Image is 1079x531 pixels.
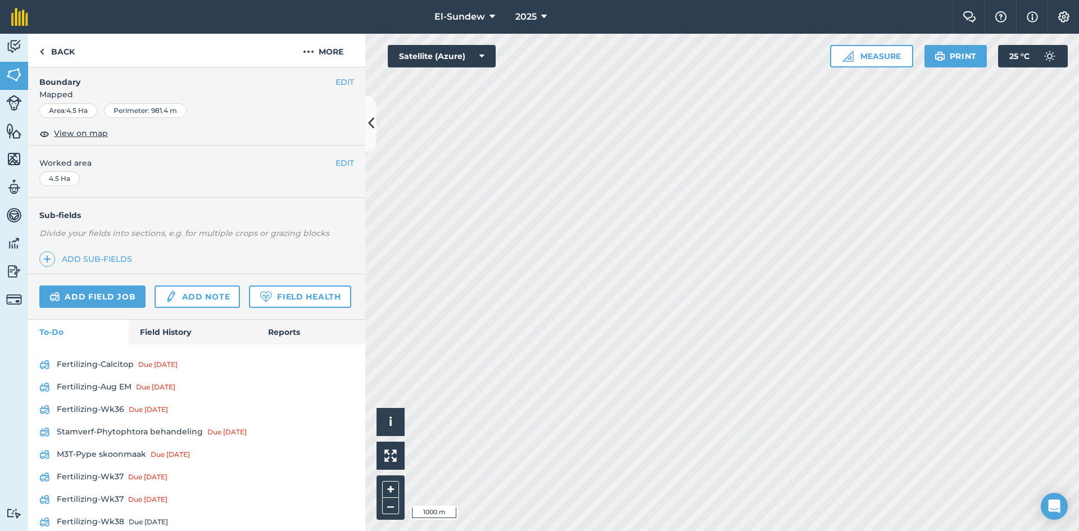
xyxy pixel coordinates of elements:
a: Fertilizing-Wk36Due [DATE] [39,401,354,419]
img: svg+xml;base64,PD94bWwgdmVyc2lvbj0iMS4wIiBlbmNvZGluZz0idXRmLTgiPz4KPCEtLSBHZW5lcmF0b3I6IEFkb2JlIE... [6,207,22,224]
img: svg+xml;base64,PHN2ZyB4bWxucz0iaHR0cDovL3d3dy53My5vcmcvMjAwMC9zdmciIHdpZHRoPSI1NiIgaGVpZ2h0PSI2MC... [6,122,22,139]
img: svg+xml;base64,PD94bWwgdmVyc2lvbj0iMS4wIiBlbmNvZGluZz0idXRmLTgiPz4KPCEtLSBHZW5lcmF0b3I6IEFkb2JlIE... [6,38,22,55]
img: svg+xml;base64,PD94bWwgdmVyc2lvbj0iMS4wIiBlbmNvZGluZz0idXRmLTgiPz4KPCEtLSBHZW5lcmF0b3I6IEFkb2JlIE... [165,290,177,303]
a: Add sub-fields [39,251,137,267]
img: Two speech bubbles overlapping with the left bubble in the forefront [963,11,976,22]
a: Fertilizing-Wk38Due [DATE] [39,513,354,531]
span: 2025 [515,10,537,24]
img: svg+xml;base64,PD94bWwgdmVyc2lvbj0iMS4wIiBlbmNvZGluZz0idXRmLTgiPz4KPCEtLSBHZW5lcmF0b3I6IEFkb2JlIE... [1039,45,1061,67]
button: EDIT [336,157,354,169]
img: A cog icon [1057,11,1071,22]
div: Due [DATE] [207,428,247,437]
a: Reports [257,320,365,344]
img: svg+xml;base64,PD94bWwgdmVyc2lvbj0iMS4wIiBlbmNvZGluZz0idXRmLTgiPz4KPCEtLSBHZW5lcmF0b3I6IEFkb2JlIE... [39,515,50,529]
img: svg+xml;base64,PHN2ZyB4bWxucz0iaHR0cDovL3d3dy53My5vcmcvMjAwMC9zdmciIHdpZHRoPSIxNyIgaGVpZ2h0PSIxNy... [1027,10,1038,24]
button: + [382,481,399,498]
button: Satellite (Azure) [388,45,496,67]
a: Back [28,34,86,67]
img: svg+xml;base64,PD94bWwgdmVyc2lvbj0iMS4wIiBlbmNvZGluZz0idXRmLTgiPz4KPCEtLSBHZW5lcmF0b3I6IEFkb2JlIE... [6,179,22,196]
div: 4.5 Ha [39,171,80,186]
span: i [389,415,392,429]
a: Add field job [39,285,146,308]
div: Area : 4.5 Ha [39,103,97,118]
img: svg+xml;base64,PD94bWwgdmVyc2lvbj0iMS4wIiBlbmNvZGluZz0idXRmLTgiPz4KPCEtLSBHZW5lcmF0b3I6IEFkb2JlIE... [39,380,50,394]
img: svg+xml;base64,PHN2ZyB4bWxucz0iaHR0cDovL3d3dy53My5vcmcvMjAwMC9zdmciIHdpZHRoPSIxOSIgaGVpZ2h0PSIyNC... [935,49,945,63]
img: A question mark icon [994,11,1008,22]
img: fieldmargin Logo [11,8,28,26]
button: EDIT [336,76,354,88]
img: svg+xml;base64,PD94bWwgdmVyc2lvbj0iMS4wIiBlbmNvZGluZz0idXRmLTgiPz4KPCEtLSBHZW5lcmF0b3I6IEFkb2JlIE... [49,290,60,303]
img: svg+xml;base64,PD94bWwgdmVyc2lvbj0iMS4wIiBlbmNvZGluZz0idXRmLTgiPz4KPCEtLSBHZW5lcmF0b3I6IEFkb2JlIE... [39,403,50,416]
img: svg+xml;base64,PD94bWwgdmVyc2lvbj0iMS4wIiBlbmNvZGluZz0idXRmLTgiPz4KPCEtLSBHZW5lcmF0b3I6IEFkb2JlIE... [6,263,22,280]
button: i [377,408,405,436]
img: svg+xml;base64,PHN2ZyB4bWxucz0iaHR0cDovL3d3dy53My5vcmcvMjAwMC9zdmciIHdpZHRoPSIyMCIgaGVpZ2h0PSIyNC... [303,45,314,58]
a: To-Do [28,320,129,344]
img: svg+xml;base64,PD94bWwgdmVyc2lvbj0iMS4wIiBlbmNvZGluZz0idXRmLTgiPz4KPCEtLSBHZW5lcmF0b3I6IEFkb2JlIE... [39,493,50,506]
span: 25 ° C [1009,45,1030,67]
img: svg+xml;base64,PHN2ZyB4bWxucz0iaHR0cDovL3d3dy53My5vcmcvMjAwMC9zdmciIHdpZHRoPSIxOCIgaGVpZ2h0PSIyNC... [39,127,49,140]
button: More [281,34,365,67]
div: Perimeter : 981.4 m [104,103,187,118]
a: Fertilizing-CalcitopDue [DATE] [39,356,354,374]
img: svg+xml;base64,PD94bWwgdmVyc2lvbj0iMS4wIiBlbmNvZGluZz0idXRmLTgiPz4KPCEtLSBHZW5lcmF0b3I6IEFkb2JlIE... [6,508,22,519]
span: Mapped [28,88,365,101]
div: Open Intercom Messenger [1041,493,1068,520]
a: Fertilizing-Wk37Due [DATE] [39,491,354,509]
button: – [382,498,399,514]
button: 25 °C [998,45,1068,67]
div: Due [DATE] [129,518,168,527]
img: Four arrows, one pointing top left, one top right, one bottom right and the last bottom left [384,450,397,462]
div: Due [DATE] [129,405,168,414]
button: Measure [830,45,913,67]
div: Due [DATE] [128,473,167,482]
span: Worked area [39,157,354,169]
em: Divide your fields into sections, e.g. for multiple crops or grazing blocks [39,228,329,238]
div: Due [DATE] [151,450,190,459]
img: svg+xml;base64,PD94bWwgdmVyc2lvbj0iMS4wIiBlbmNvZGluZz0idXRmLTgiPz4KPCEtLSBHZW5lcmF0b3I6IEFkb2JlIE... [39,470,50,484]
a: Stamverf-Phytophtora behandelingDue [DATE] [39,423,354,441]
img: svg+xml;base64,PD94bWwgdmVyc2lvbj0iMS4wIiBlbmNvZGluZz0idXRmLTgiPz4KPCEtLSBHZW5lcmF0b3I6IEFkb2JlIE... [39,425,50,439]
a: Add note [155,285,240,308]
img: svg+xml;base64,PHN2ZyB4bWxucz0iaHR0cDovL3d3dy53My5vcmcvMjAwMC9zdmciIHdpZHRoPSIxNCIgaGVpZ2h0PSIyNC... [43,252,51,266]
img: svg+xml;base64,PD94bWwgdmVyc2lvbj0iMS4wIiBlbmNvZGluZz0idXRmLTgiPz4KPCEtLSBHZW5lcmF0b3I6IEFkb2JlIE... [6,95,22,111]
h4: Sub-fields [28,209,365,221]
img: svg+xml;base64,PHN2ZyB4bWxucz0iaHR0cDovL3d3dy53My5vcmcvMjAwMC9zdmciIHdpZHRoPSI1NiIgaGVpZ2h0PSI2MC... [6,151,22,167]
div: Due [DATE] [136,383,175,392]
div: Due [DATE] [138,360,178,369]
img: svg+xml;base64,PD94bWwgdmVyc2lvbj0iMS4wIiBlbmNvZGluZz0idXRmLTgiPz4KPCEtLSBHZW5lcmF0b3I6IEFkb2JlIE... [6,292,22,307]
a: Fertilizing-Aug EMDue [DATE] [39,378,354,396]
a: Field History [129,320,256,344]
img: Ruler icon [842,51,854,62]
img: svg+xml;base64,PHN2ZyB4bWxucz0iaHR0cDovL3d3dy53My5vcmcvMjAwMC9zdmciIHdpZHRoPSI1NiIgaGVpZ2h0PSI2MC... [6,66,22,83]
span: View on map [54,127,108,139]
button: Print [924,45,987,67]
img: svg+xml;base64,PD94bWwgdmVyc2lvbj0iMS4wIiBlbmNvZGluZz0idXRmLTgiPz4KPCEtLSBHZW5lcmF0b3I6IEFkb2JlIE... [6,235,22,252]
a: M3T-Pype skoonmaakDue [DATE] [39,446,354,464]
img: svg+xml;base64,PD94bWwgdmVyc2lvbj0iMS4wIiBlbmNvZGluZz0idXRmLTgiPz4KPCEtLSBHZW5lcmF0b3I6IEFkb2JlIE... [39,358,50,371]
img: svg+xml;base64,PHN2ZyB4bWxucz0iaHR0cDovL3d3dy53My5vcmcvMjAwMC9zdmciIHdpZHRoPSI5IiBoZWlnaHQ9IjI0Ii... [39,45,44,58]
img: svg+xml;base64,PD94bWwgdmVyc2lvbj0iMS4wIiBlbmNvZGluZz0idXRmLTgiPz4KPCEtLSBHZW5lcmF0b3I6IEFkb2JlIE... [39,448,50,461]
h4: Boundary [28,65,336,88]
button: View on map [39,127,108,140]
span: El-Sundew [434,10,485,24]
a: Fertilizing-Wk37Due [DATE] [39,468,354,486]
a: Field Health [249,285,351,308]
div: Due [DATE] [128,495,167,504]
